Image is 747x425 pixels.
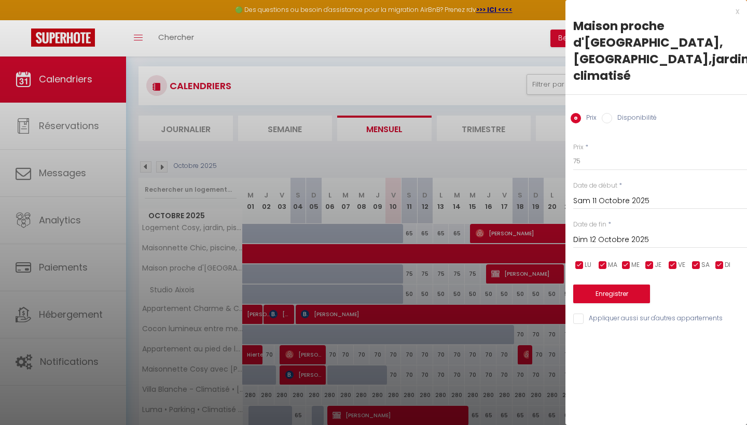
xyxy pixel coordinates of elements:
[585,260,591,270] span: LU
[612,113,657,124] label: Disponibilité
[701,260,710,270] span: SA
[608,260,617,270] span: MA
[655,260,661,270] span: JE
[573,143,584,152] label: Prix
[573,220,606,230] label: Date de fin
[631,260,640,270] span: ME
[573,285,650,303] button: Enregistrer
[725,260,730,270] span: DI
[565,5,739,18] div: x
[573,18,739,84] div: Maison proche d'[GEOGRAPHIC_DATA], [GEOGRAPHIC_DATA],jardin, climatisé
[678,260,685,270] span: VE
[581,113,597,124] label: Prix
[573,181,617,191] label: Date de début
